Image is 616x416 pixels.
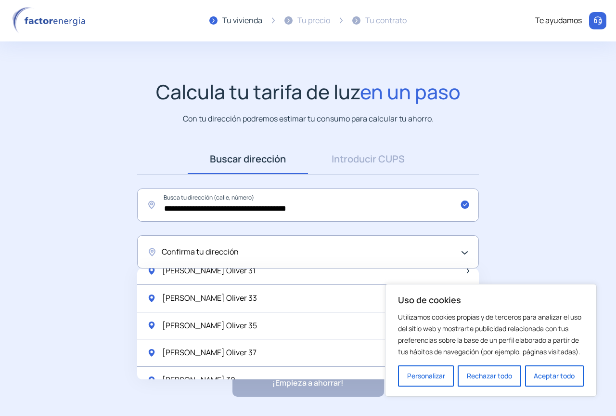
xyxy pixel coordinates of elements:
[365,14,407,27] div: Tu contrato
[297,14,330,27] div: Tu precio
[398,311,584,358] p: Utilizamos cookies propias y de terceros para analizar el uso del sitio web y mostrarte publicida...
[593,16,603,26] img: llamar
[308,144,428,174] a: Introducir CUPS
[398,365,454,387] button: Personalizar
[162,374,235,387] span: [PERSON_NAME] 39
[183,113,434,125] p: Con tu dirección podremos estimar tu consumo para calcular tu ahorro.
[222,14,262,27] div: Tu vivienda
[162,265,256,277] span: [PERSON_NAME] Oliver 31
[467,268,469,273] img: arrow-next-item.svg
[147,348,156,358] img: location-pin-green.svg
[162,347,257,359] span: [PERSON_NAME] Oliver 37
[385,284,597,397] div: Uso de cookies
[10,7,91,35] img: logo factor
[162,246,239,258] span: Confirma tu dirección
[147,321,156,330] img: location-pin-green.svg
[398,294,584,306] p: Uso de cookies
[147,294,156,303] img: location-pin-green.svg
[458,365,521,387] button: Rechazar todo
[535,14,582,27] div: Te ayudamos
[156,80,461,104] h1: Calcula tu tarifa de luz
[162,292,257,305] span: [PERSON_NAME] Oliver 33
[360,78,461,105] span: en un paso
[525,365,584,387] button: Aceptar todo
[147,376,156,385] img: location-pin-green.svg
[188,144,308,174] a: Buscar dirección
[162,320,257,332] span: [PERSON_NAME] Oliver 35
[147,266,156,276] img: location-pin-green.svg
